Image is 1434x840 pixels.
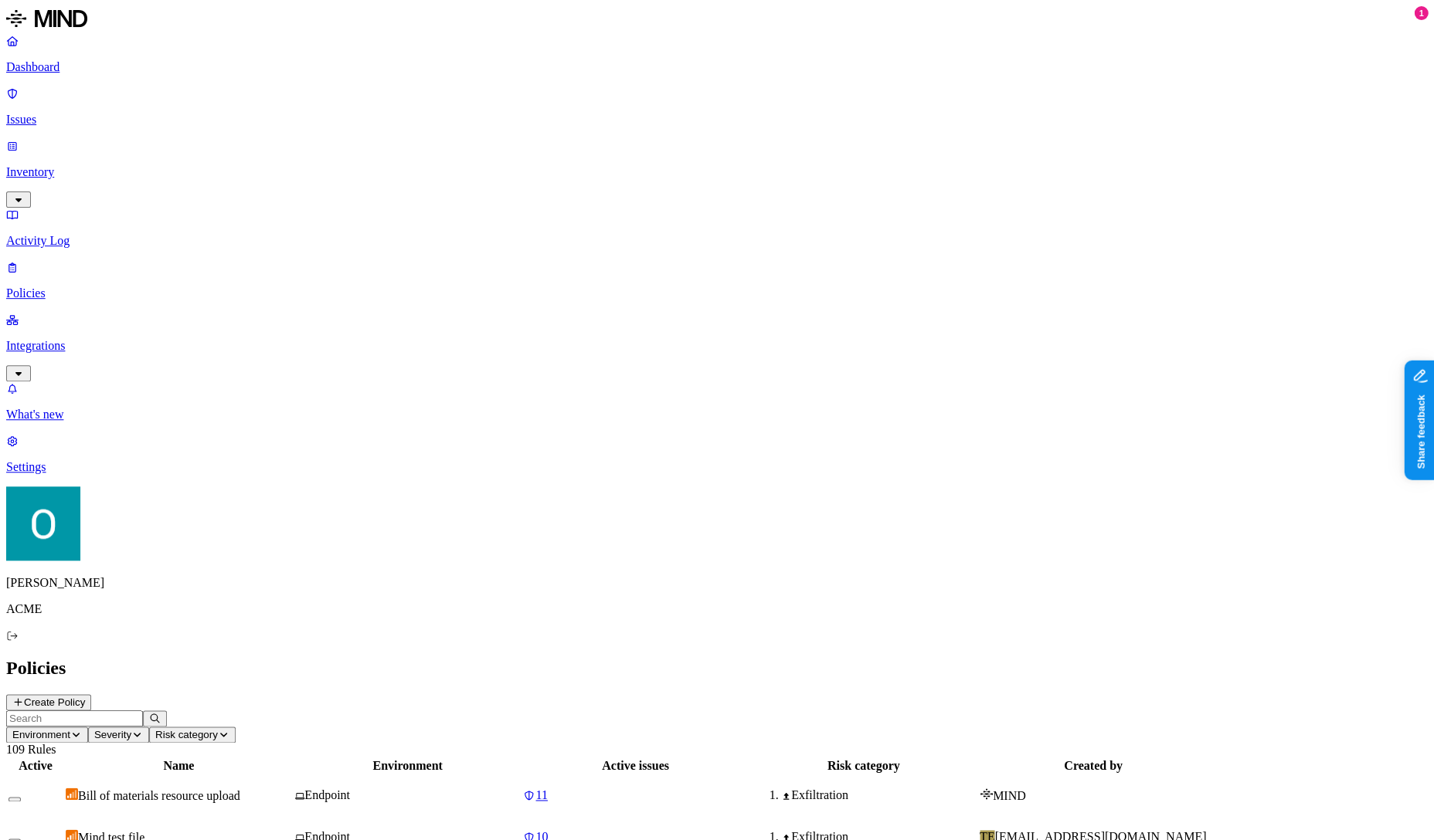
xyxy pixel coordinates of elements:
[750,759,976,773] div: Risk category
[6,486,80,561] img: Ofir Englard
[6,408,1428,422] p: What's new
[6,434,1428,474] a: Settings
[66,787,78,800] img: severity-medium.svg
[6,710,143,727] input: Search
[6,602,1428,616] p: ACME
[6,34,1428,74] a: Dashboard
[6,260,1428,300] a: Policies
[6,234,1428,248] p: Activity Log
[6,139,1428,205] a: Inventory
[78,789,240,802] span: Bill of materials resource upload
[980,759,1207,773] div: Created by
[6,743,56,756] span: 109 Rules
[155,729,218,740] span: Risk category
[12,729,70,740] span: Environment
[6,208,1428,248] a: Activity Log
[66,759,292,773] div: Name
[1414,6,1428,20] div: 1
[523,759,747,773] div: Active issues
[94,729,131,740] span: Severity
[304,788,350,801] span: Endpoint
[6,6,87,31] img: MIND
[6,113,1428,127] p: Issues
[295,759,521,773] div: Environment
[6,658,1428,679] h2: Policies
[6,460,1428,474] p: Settings
[993,789,1026,802] span: MIND
[6,60,1428,74] p: Dashboard
[6,339,1428,353] p: Integrations
[6,86,1428,127] a: Issues
[6,165,1428,179] p: Inventory
[523,788,747,802] a: 11
[8,759,63,773] div: Active
[535,788,547,801] span: 11
[6,381,1428,422] a: What's new
[781,788,976,802] div: Exfiltration
[6,286,1428,300] p: Policies
[6,313,1428,379] a: Integrations
[6,6,1428,34] a: MIND
[6,694,91,710] button: Create Policy
[980,787,993,800] img: mind-logo-icon.svg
